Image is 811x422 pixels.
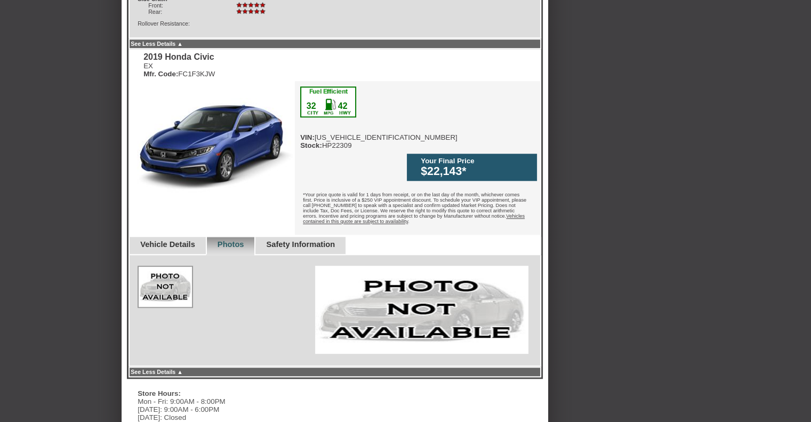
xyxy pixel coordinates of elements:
div: Your Final Price [421,157,532,165]
a: See Less Details ▲ [131,41,183,47]
div: Store Hours: [138,389,292,397]
a: Vehicle Details [140,240,195,249]
div: Rollover Resistance: [138,20,271,27]
a: See Less Details ▲ [131,369,183,375]
a: Safety Information [266,240,335,249]
div: Mon - Fri: 9:00AM - 8:00PM [DATE]: 9:00AM - 6:00PM [DATE]: Closed [138,397,298,421]
div: 32 [306,101,317,111]
b: VIN: [300,133,315,141]
div: Front: [148,2,271,9]
img: Image.aspx [139,267,192,307]
b: Stock: [300,141,322,149]
u: Vehicles contained in this quote are subject to availability [303,213,525,224]
div: *Your price quote is valid for 1 days from receipt, or on the last day of the month, whichever co... [295,184,540,235]
b: Mfr. Code: [143,70,178,78]
div: [US_VEHICLE_IDENTIFICATION_NUMBER] HP22309 [300,86,457,149]
div: EX FC1F3KJW [143,62,215,78]
img: icon_star_5.png [236,2,266,7]
img: icon_star_5.png [236,9,266,14]
img: icon_star_.png [236,25,237,26]
div: 2019 Honda Civic [143,52,215,62]
div: $22,143* [421,165,532,178]
img: Image.aspx [315,266,528,354]
div: 42 [337,101,348,111]
img: 2019 Honda Civic [129,81,295,206]
div: Rear: [148,9,271,15]
a: Photos [218,240,244,249]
